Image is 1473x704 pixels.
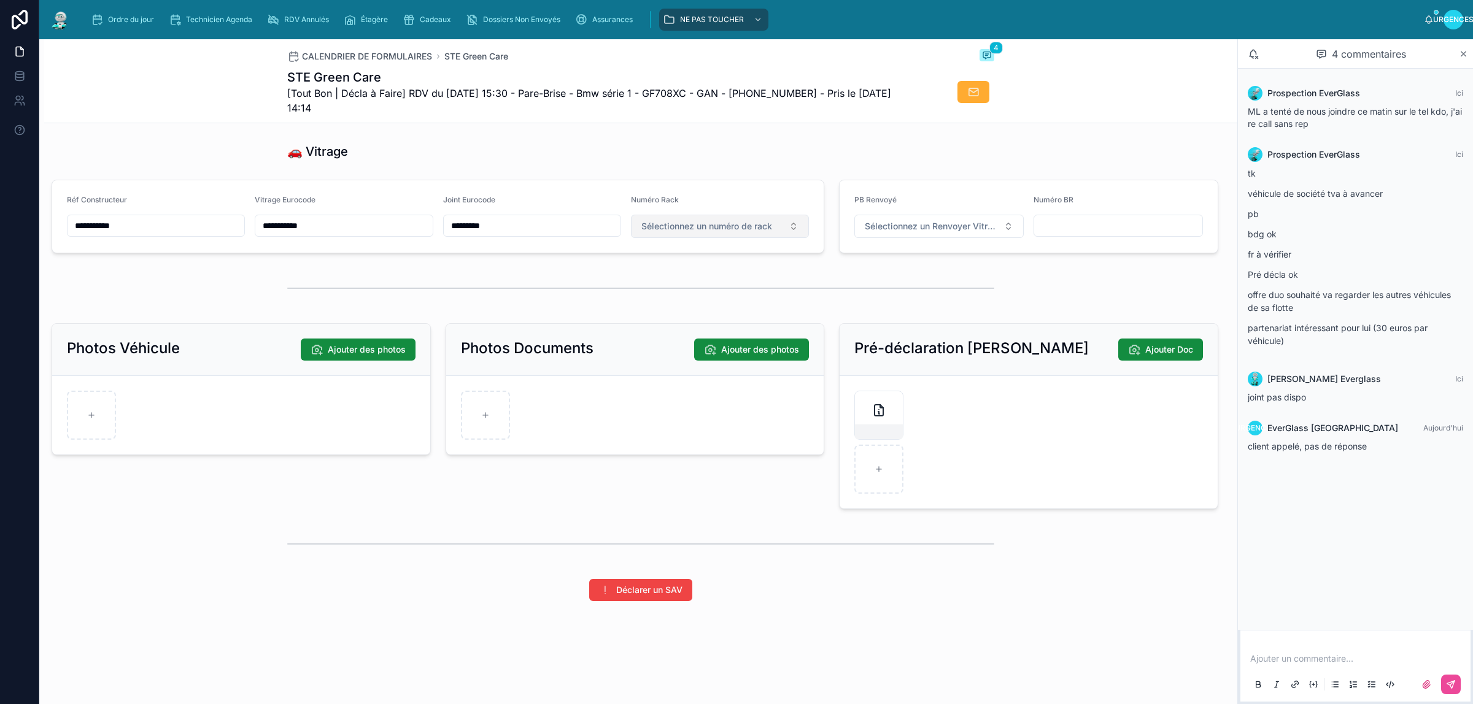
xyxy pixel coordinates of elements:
[287,87,891,114] font: [Tout Bon | Décla à Faire] RDV du [DATE] 15:30 - Pare-Brise - Bmw série 1 - GF708XC - GAN - [PHON...
[1423,423,1463,432] font: Aujourd'hui
[854,339,1089,357] font: Pré-déclaration [PERSON_NAME]
[1248,392,1306,402] font: joint pas dispo
[443,195,495,204] font: Joint Eurocode
[589,579,692,601] button: Déclarer un SAV
[67,195,127,204] font: Réf Constructeur
[420,15,451,24] font: Cadeaux
[1267,373,1338,384] font: [PERSON_NAME]
[1319,88,1360,98] font: EverGlass
[1248,188,1383,199] font: véhicule de société tva à avancer
[1248,106,1462,129] font: ML a tenté de nous joindre ce matin sur le tel kdo, j'ai re call sans rep
[444,51,508,61] font: STE Green Care
[301,339,416,361] button: Ajouter des photos
[328,344,406,354] font: Ajouter des photos
[1332,48,1406,60] font: 4 commentaires
[1455,88,1463,98] font: Ici
[1034,195,1073,204] font: Numéro BR
[1267,88,1316,98] font: Prospection
[865,221,1003,231] font: Sélectionnez un Renvoyer Vitrage
[1248,229,1277,239] font: bdg ok
[287,70,381,85] font: STE Green Care
[340,9,396,31] a: Étagère
[1248,289,1451,313] font: offre duo souhaité va regarder les autres véhicules de sa flotte
[680,15,744,24] font: NE PAS TOUCHER
[87,9,163,31] a: Ordre du jour
[1311,423,1398,433] font: [GEOGRAPHIC_DATA]
[854,195,897,204] font: PB Renvoyé
[302,51,432,61] font: CALENDRIER DE FORMULAIRES
[994,43,999,52] font: 4
[1235,423,1275,432] font: Urgences
[1455,150,1463,159] font: Ici
[1455,374,1463,383] font: Ici
[641,221,772,231] font: Sélectionnez un numéro de rack
[1340,373,1381,384] font: Everglass
[980,49,994,64] button: 4
[592,15,633,24] font: Assurances
[1248,441,1367,451] font: client appelé, pas de réponse
[631,195,679,204] font: Numéro Rack
[49,10,71,29] img: Logo de l'application
[444,50,508,63] a: STE Green Care
[631,215,809,238] button: Bouton de sélection
[1319,149,1360,159] font: EverGlass
[108,15,154,24] font: Ordre du jour
[399,9,460,31] a: Cadeaux
[1118,339,1203,361] button: Ajouter Doc
[81,6,1424,33] div: contenu déroulant
[461,339,593,357] font: Photos Documents
[67,339,180,357] font: Photos Véhicule
[483,15,560,24] font: Dossiers Non Envoyés
[1248,168,1256,178] font: tk
[1145,344,1193,354] font: Ajouter Doc
[721,344,799,354] font: Ajouter des photos
[1267,149,1316,159] font: Prospection
[1248,323,1428,346] font: partenariat intéressant pour lui (30 euros par véhicule)
[255,195,315,204] font: Vitrage Eurocode
[1248,249,1291,259] font: fr à vérifier
[616,584,682,595] font: Déclarer un SAV
[1267,423,1309,433] font: EverGlass
[854,215,1024,238] button: Bouton de sélection
[361,15,388,24] font: Étagère
[287,144,348,159] font: 🚗 Vitrage
[694,339,809,361] button: Ajouter des photos
[462,9,569,31] a: Dossiers Non Envoyés
[284,15,329,24] font: RDV Annulés
[165,9,261,31] a: Technicien Agenda
[659,9,768,31] a: NE PAS TOUCHER
[571,9,641,31] a: Assurances
[186,15,252,24] font: Technicien Agenda
[1248,269,1298,280] font: Pré décla ok
[287,50,432,63] a: CALENDRIER DE FORMULAIRES
[263,9,338,31] a: RDV Annulés
[1248,209,1259,219] font: pb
